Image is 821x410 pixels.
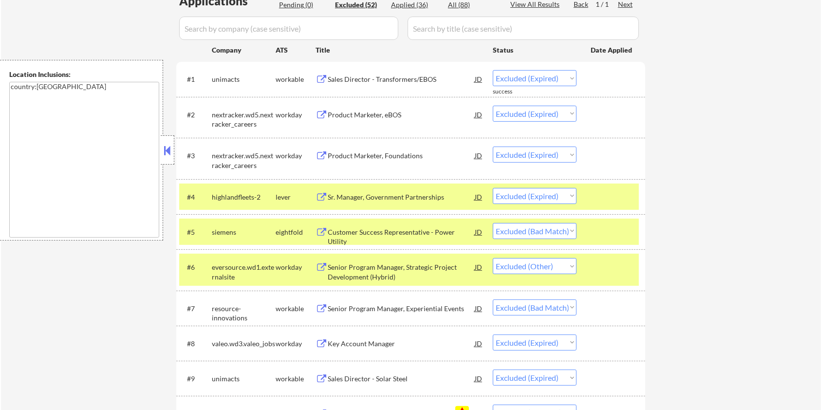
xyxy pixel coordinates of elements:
div: Location Inclusions: [9,70,159,79]
div: Product Marketer, Foundations [328,151,475,161]
div: unimacts [212,374,276,384]
div: workable [276,374,316,384]
div: JD [474,70,484,88]
div: JD [474,370,484,387]
div: Company [212,45,276,55]
div: JD [474,223,484,241]
input: Search by company (case sensitive) [179,17,398,40]
div: #3 [187,151,204,161]
div: Senior Program Manager, Strategic Project Development (Hybrid) [328,262,475,281]
div: #6 [187,262,204,272]
div: #4 [187,192,204,202]
div: workable [276,304,316,314]
div: unimacts [212,75,276,84]
div: #2 [187,110,204,120]
div: #8 [187,339,204,349]
div: workday [276,262,316,272]
div: Key Account Manager [328,339,475,349]
div: nextracker.wd5.nextracker_careers [212,110,276,129]
div: #5 [187,227,204,237]
div: #9 [187,374,204,384]
div: workday [276,151,316,161]
div: valeo.wd3.valeo_jobs [212,339,276,349]
div: highlandfleets-2 [212,192,276,202]
div: workday [276,110,316,120]
div: #7 [187,304,204,314]
div: Date Applied [591,45,634,55]
div: success [493,88,532,96]
div: eversource.wd1.externalsite [212,262,276,281]
div: Status [493,41,577,58]
div: nextracker.wd5.nextracker_careers [212,151,276,170]
div: Sr. Manager, Government Partnerships [328,192,475,202]
input: Search by title (case sensitive) [408,17,639,40]
div: JD [474,335,484,352]
div: JD [474,106,484,123]
div: eightfold [276,227,316,237]
div: workable [276,75,316,84]
div: #1 [187,75,204,84]
div: lever [276,192,316,202]
div: Title [316,45,484,55]
div: workday [276,339,316,349]
div: siemens [212,227,276,237]
div: resource-innovations [212,304,276,323]
div: Senior Program Manager, Experiential Events [328,304,475,314]
div: JD [474,299,484,317]
div: Customer Success Representative - Power Utility [328,227,475,246]
div: JD [474,258,484,276]
div: ATS [276,45,316,55]
div: JD [474,147,484,164]
div: Sales Director - Solar Steel [328,374,475,384]
div: Sales Director - Transformers/EBOS [328,75,475,84]
div: JD [474,188,484,205]
div: Product Marketer, eBOS [328,110,475,120]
